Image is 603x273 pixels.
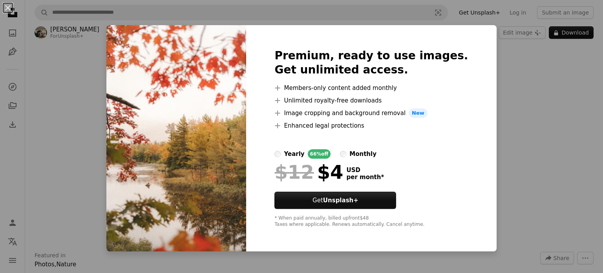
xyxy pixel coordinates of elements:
img: premium_photo-1665772801153-7fb1e433d0e5 [106,25,246,251]
span: $12 [274,162,314,182]
input: yearly66%off [274,151,281,157]
input: monthly [340,151,346,157]
strong: Unsplash+ [323,197,358,204]
li: Enhanced legal protections [274,121,468,130]
div: * When paid annually, billed upfront $48 Taxes where applicable. Renews automatically. Cancel any... [274,215,468,228]
li: Image cropping and background removal [274,108,468,118]
li: Unlimited royalty-free downloads [274,96,468,105]
div: 66% off [308,149,331,159]
div: $4 [274,162,343,182]
span: New [409,108,428,118]
li: Members-only content added monthly [274,83,468,93]
div: monthly [349,149,376,159]
span: USD [346,167,384,174]
button: GetUnsplash+ [274,192,396,209]
h2: Premium, ready to use images. Get unlimited access. [274,49,468,77]
div: yearly [284,149,304,159]
span: per month * [346,174,384,181]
